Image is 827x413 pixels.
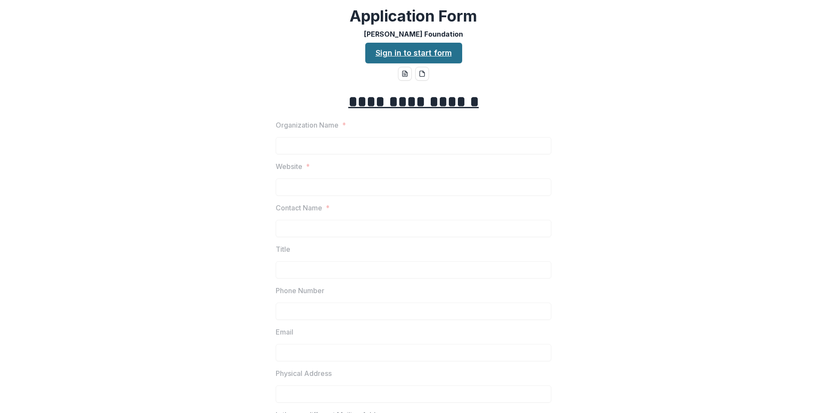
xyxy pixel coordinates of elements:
p: Organization Name [276,120,339,130]
a: Sign in to start form [365,43,462,63]
h2: Application Form [350,7,477,25]
p: Phone Number [276,285,324,296]
button: pdf-download [415,67,429,81]
button: word-download [398,67,412,81]
p: Physical Address [276,368,332,379]
p: [PERSON_NAME] Foundation [364,29,463,39]
p: Email [276,327,293,337]
p: Title [276,244,290,254]
p: Contact Name [276,203,322,213]
p: Website [276,161,302,172]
